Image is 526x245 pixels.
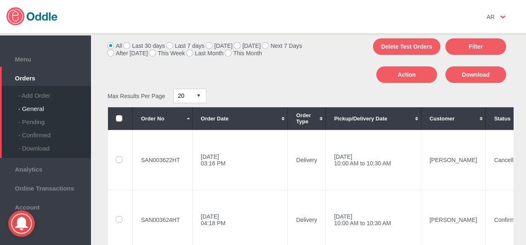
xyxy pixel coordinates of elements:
td: [PERSON_NAME] [421,130,485,190]
td: [DATE] 10:00 AM to 10:30 AM [325,130,421,190]
label: After [DATE] [108,50,148,57]
label: This Week [149,50,185,57]
th: Order Type [288,107,326,130]
button: Filter [445,38,506,55]
label: [DATE] [234,42,261,49]
td: Delivery [288,130,326,190]
img: user-option-arrow.png [500,16,505,19]
strong: AR [487,14,495,20]
td: SAN003622HT [133,130,193,190]
label: Next 7 Days [262,42,302,49]
div: - Download [18,139,91,152]
th: Order No [133,107,193,130]
div: - Confirmed [18,125,91,139]
label: Last 7 days [167,42,205,49]
span: Orders [4,73,87,82]
button: Action [376,66,437,83]
td: [DATE] 03:16 PM [192,130,288,190]
th: Order Date [192,107,288,130]
label: [DATE] [206,42,232,49]
label: Last 30 days [124,42,165,49]
th: Pickup/Delivery Date [325,107,421,130]
th: Customer [421,107,485,130]
button: Delete Test Orders [373,38,440,55]
label: This Month [225,50,262,57]
span: Analytics [4,164,87,173]
span: Max Results Per Page [108,92,165,99]
div: - Pending [18,112,91,125]
span: Menu [4,54,87,63]
div: - General [18,99,91,112]
button: Download [445,66,506,83]
span: Account [4,202,87,211]
div: - Add Order [18,86,91,99]
span: Online Transactions [4,183,87,192]
label: All [108,42,122,49]
label: Last Month [186,50,223,57]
